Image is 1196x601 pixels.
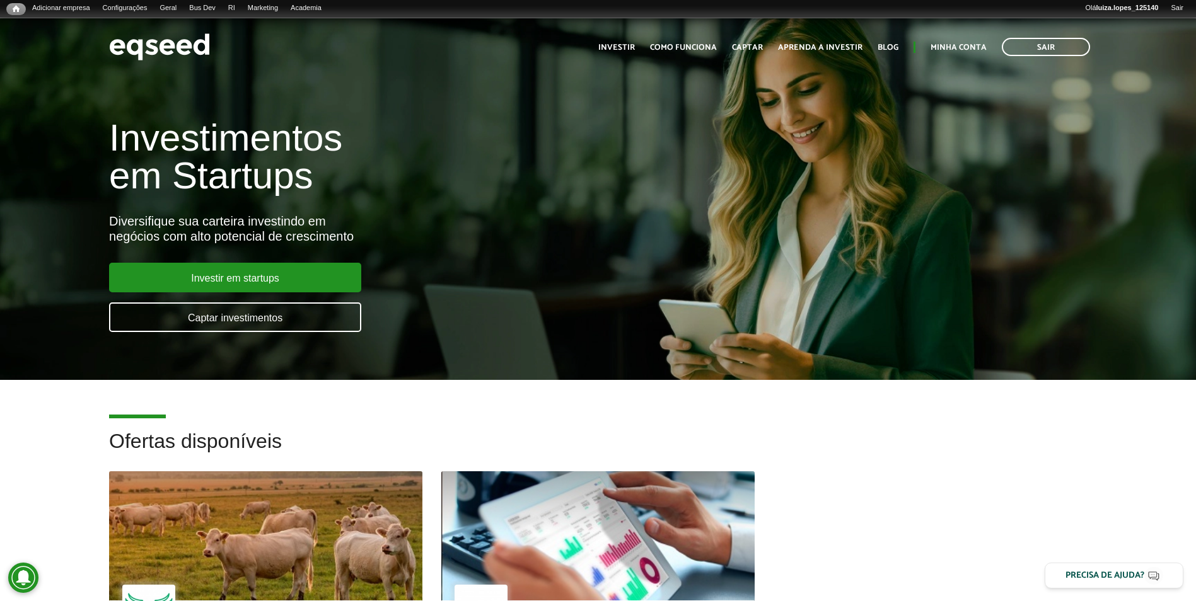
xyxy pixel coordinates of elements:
a: Sair [1002,38,1090,56]
a: Captar [732,43,763,52]
strong: luiza.lopes_125140 [1096,4,1159,11]
a: Como funciona [650,43,717,52]
h1: Investimentos em Startups [109,119,688,195]
a: Início [6,3,26,15]
a: Oláluiza.lopes_125140 [1079,3,1164,13]
a: Marketing [241,3,284,13]
a: Bus Dev [183,3,222,13]
a: Minha conta [931,43,987,52]
a: Academia [284,3,328,13]
span: Início [13,4,20,13]
a: Aprenda a investir [778,43,862,52]
a: Geral [153,3,183,13]
a: Captar investimentos [109,302,361,332]
img: EqSeed [109,30,210,64]
a: Configurações [96,3,154,13]
a: Investir em startups [109,263,361,292]
div: Diversifique sua carteira investindo em negócios com alto potencial de crescimento [109,214,688,244]
a: Blog [878,43,898,52]
a: RI [222,3,241,13]
a: Investir [598,43,635,52]
a: Sair [1164,3,1190,13]
a: Adicionar empresa [26,3,96,13]
h2: Ofertas disponíveis [109,430,1087,471]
